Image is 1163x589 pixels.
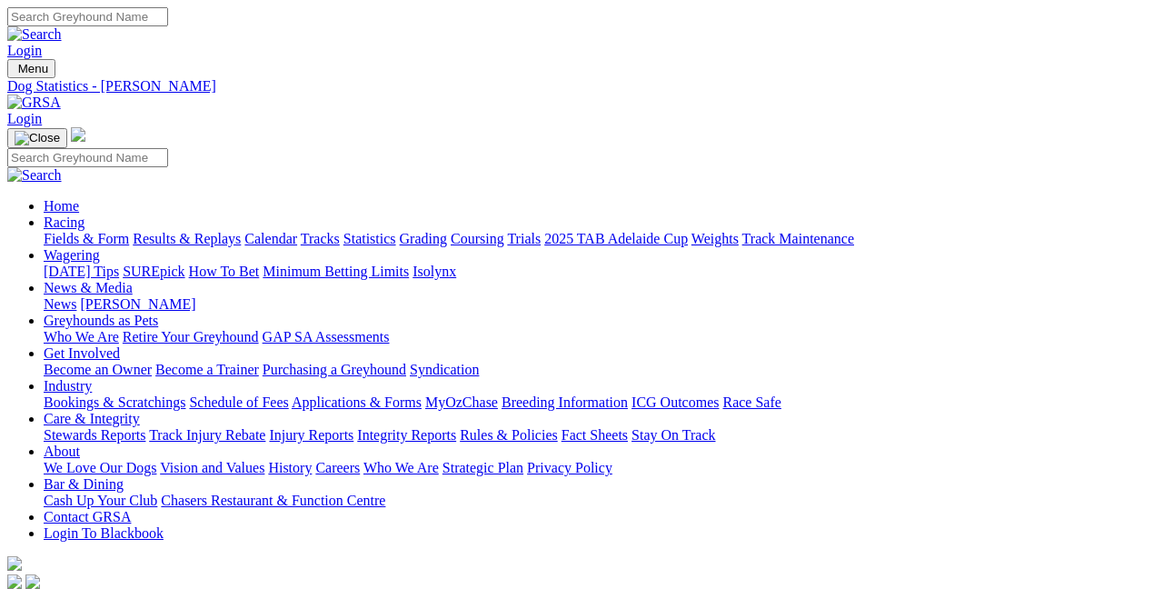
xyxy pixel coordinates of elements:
[44,460,156,475] a: We Love Our Dogs
[7,148,168,167] input: Search
[155,362,259,377] a: Become a Trainer
[363,460,439,475] a: Who We Are
[400,231,447,246] a: Grading
[742,231,854,246] a: Track Maintenance
[123,329,259,344] a: Retire Your Greyhound
[357,427,456,443] a: Integrity Reports
[44,329,119,344] a: Who We Are
[7,128,67,148] button: Toggle navigation
[44,231,1156,247] div: Racing
[263,329,390,344] a: GAP SA Assessments
[44,493,157,508] a: Cash Up Your Club
[451,231,504,246] a: Coursing
[7,7,168,26] input: Search
[18,62,48,75] span: Menu
[123,264,184,279] a: SUREpick
[7,43,42,58] a: Login
[149,427,265,443] a: Track Injury Rebate
[263,264,409,279] a: Minimum Betting Limits
[44,198,79,214] a: Home
[44,247,100,263] a: Wagering
[631,394,719,410] a: ICG Outcomes
[44,525,164,541] a: Login To Blackbook
[631,427,715,443] a: Stay On Track
[160,460,264,475] a: Vision and Values
[44,264,119,279] a: [DATE] Tips
[315,460,360,475] a: Careers
[44,378,92,394] a: Industry
[44,476,124,492] a: Bar & Dining
[7,78,1156,95] a: Dog Statistics - [PERSON_NAME]
[44,296,76,312] a: News
[44,280,133,295] a: News & Media
[268,460,312,475] a: History
[161,493,385,508] a: Chasers Restaurant & Function Centre
[292,394,422,410] a: Applications & Forms
[44,362,152,377] a: Become an Owner
[442,460,523,475] a: Strategic Plan
[544,231,688,246] a: 2025 TAB Adelaide Cup
[44,231,129,246] a: Fields & Form
[25,574,40,589] img: twitter.svg
[15,131,60,145] img: Close
[7,574,22,589] img: facebook.svg
[263,362,406,377] a: Purchasing a Greyhound
[44,345,120,361] a: Get Involved
[7,556,22,571] img: logo-grsa-white.png
[44,362,1156,378] div: Get Involved
[301,231,340,246] a: Tracks
[189,394,288,410] a: Schedule of Fees
[343,231,396,246] a: Statistics
[722,394,780,410] a: Race Safe
[44,460,1156,476] div: About
[44,394,1156,411] div: Industry
[7,111,42,126] a: Login
[44,427,145,443] a: Stewards Reports
[244,231,297,246] a: Calendar
[44,329,1156,345] div: Greyhounds as Pets
[413,264,456,279] a: Isolynx
[410,362,479,377] a: Syndication
[7,59,55,78] button: Toggle navigation
[44,215,84,230] a: Racing
[269,427,353,443] a: Injury Reports
[425,394,498,410] a: MyOzChase
[507,231,541,246] a: Trials
[691,231,739,246] a: Weights
[189,264,260,279] a: How To Bet
[44,313,158,328] a: Greyhounds as Pets
[71,127,85,142] img: logo-grsa-white.png
[562,427,628,443] a: Fact Sheets
[44,427,1156,444] div: Care & Integrity
[44,493,1156,509] div: Bar & Dining
[460,427,558,443] a: Rules & Policies
[7,167,62,184] img: Search
[44,394,185,410] a: Bookings & Scratchings
[44,444,80,459] a: About
[527,460,612,475] a: Privacy Policy
[44,509,131,524] a: Contact GRSA
[7,26,62,43] img: Search
[44,296,1156,313] div: News & Media
[80,296,195,312] a: [PERSON_NAME]
[44,264,1156,280] div: Wagering
[133,231,241,246] a: Results & Replays
[502,394,628,410] a: Breeding Information
[44,411,140,426] a: Care & Integrity
[7,95,61,111] img: GRSA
